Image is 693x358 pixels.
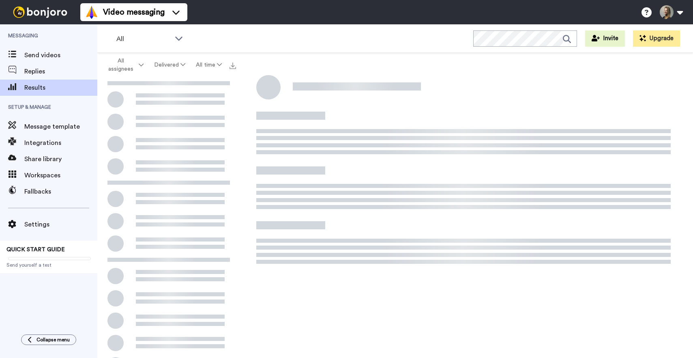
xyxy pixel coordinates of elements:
[24,220,97,229] span: Settings
[633,30,680,47] button: Upgrade
[24,170,97,180] span: Workspaces
[24,67,97,76] span: Replies
[116,34,171,44] span: All
[103,6,165,18] span: Video messaging
[24,50,97,60] span: Send videos
[24,138,97,148] span: Integrations
[10,6,71,18] img: bj-logo-header-white.svg
[85,6,98,19] img: vm-color.svg
[585,30,625,47] button: Invite
[6,262,91,268] span: Send yourself a test
[21,334,76,345] button: Collapse menu
[6,247,65,252] span: QUICK START GUIDE
[149,58,191,72] button: Delivered
[99,54,149,76] button: All assignees
[24,122,97,132] span: Message template
[104,57,137,73] span: All assignees
[230,63,236,69] img: export.svg
[24,83,97,93] span: Results
[227,59,238,71] button: Export all results that match these filters now.
[191,58,227,72] button: All time
[24,154,97,164] span: Share library
[36,336,70,343] span: Collapse menu
[24,187,97,196] span: Fallbacks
